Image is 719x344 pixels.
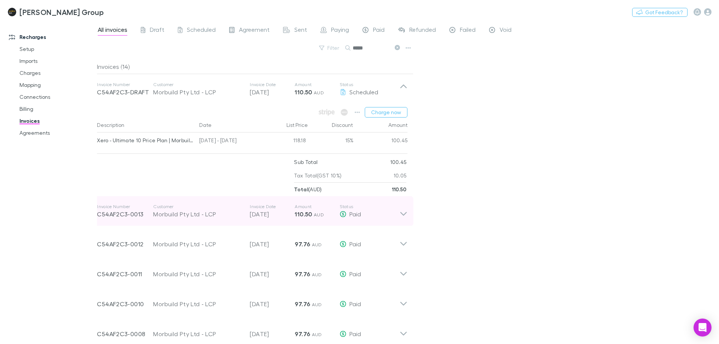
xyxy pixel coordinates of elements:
p: Tax Total (GST 10%) [294,169,342,182]
p: ( AUD ) [294,183,322,196]
a: [PERSON_NAME] Group [3,3,108,21]
span: Paid [349,300,361,307]
a: Imports [12,55,101,67]
a: Recharges [1,31,101,43]
span: Paid [349,330,361,337]
p: C54AF2C3-0011 [97,270,153,278]
img: Walker Hill Group's Logo [7,7,16,16]
div: Invoice NumberC54AF2C3-DRAFTCustomerMorbuild Pty Ltd - LCPInvoice Date[DATE]Amount110.50 AUDStatu... [91,74,413,104]
span: AUD [314,90,324,95]
p: [DATE] [250,240,295,249]
button: Filter [315,43,344,52]
div: Invoice NumberC54AF2C3-0013CustomerMorbuild Pty Ltd - LCPInvoice Date[DATE]Amount110.50 AUDStatus... [91,196,413,226]
a: Billing [12,103,101,115]
div: C54AF2C3-0010Morbuild Pty Ltd - LCP[DATE]97.76 AUDPaid [91,286,413,316]
div: Morbuild Pty Ltd - LCP [153,88,242,97]
p: Sub Total [294,155,318,169]
span: Scheduled [187,26,216,36]
p: Amount [295,82,340,88]
span: Refunded [409,26,436,36]
span: Paid [349,240,361,247]
a: Invoices [12,115,101,127]
div: C54AF2C3-0011Morbuild Pty Ltd - LCP[DATE]97.76 AUDPaid [91,256,413,286]
button: Charge now [365,107,407,118]
p: [DATE] [250,270,295,278]
span: AUD [312,302,322,307]
span: Void [500,26,512,36]
span: Available when invoice is finalised [317,107,337,118]
p: C54AF2C3-0008 [97,329,153,338]
div: 100.45 [354,133,408,150]
button: Got Feedback? [632,8,688,17]
p: 10.05 [394,169,407,182]
a: Connections [12,91,101,103]
span: Draft [150,26,164,36]
strong: 110.50 [295,88,312,96]
p: Customer [153,82,242,88]
a: Agreements [12,127,101,139]
p: C54AF2C3-0013 [97,210,153,219]
p: Status [340,82,400,88]
div: Open Intercom Messenger [694,319,712,337]
strong: 97.76 [295,330,310,338]
p: Invoice Date [250,204,295,210]
strong: 110.50 [392,186,407,192]
span: Paid [349,210,361,217]
a: Charges [12,67,101,79]
div: 118.18 [264,133,309,150]
div: Morbuild Pty Ltd - LCP [153,240,242,249]
span: AUD [312,272,322,277]
p: [DATE] [250,210,295,219]
p: C54AF2C3-0010 [97,299,153,308]
span: AUD [314,212,324,217]
p: Invoice Number [97,82,153,88]
span: Failed [460,26,476,36]
strong: 110.50 [295,210,312,218]
span: Agreement [239,26,270,36]
p: Customer [153,204,242,210]
strong: 97.76 [295,300,310,308]
div: Xero - Ultimate 10 Price Plan | Morbuild Pty Ltd [97,133,193,148]
div: Morbuild Pty Ltd - LCP [153,210,242,219]
p: Invoice Number [97,204,153,210]
div: Morbuild Pty Ltd - LCP [153,329,242,338]
span: Paid [373,26,385,36]
div: C54AF2C3-0012Morbuild Pty Ltd - LCP[DATE]97.76 AUDPaid [91,226,413,256]
p: C54AF2C3-DRAFT [97,88,153,97]
p: Invoice Date [250,82,295,88]
p: Status [340,204,400,210]
span: AUD [312,242,322,247]
span: Sent [294,26,307,36]
span: Available when invoice is finalised [339,107,350,118]
div: [DATE] - [DATE] [196,133,264,150]
span: Scheduled [349,88,378,95]
div: 15% [309,133,354,150]
a: Mapping [12,79,101,91]
h3: [PERSON_NAME] Group [19,7,104,16]
p: [DATE] [250,88,295,97]
strong: Total [294,186,308,192]
span: All invoices [98,26,127,36]
strong: 97.76 [295,240,310,248]
p: Amount [295,204,340,210]
p: 100.45 [390,155,407,169]
p: C54AF2C3-0012 [97,240,153,249]
p: [DATE] [250,329,295,338]
div: Morbuild Pty Ltd - LCP [153,270,242,278]
p: [DATE] [250,299,295,308]
strong: 97.76 [295,270,310,278]
a: Setup [12,43,101,55]
span: Paying [331,26,349,36]
span: Paid [349,270,361,277]
div: Morbuild Pty Ltd - LCP [153,299,242,308]
span: AUD [312,332,322,337]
